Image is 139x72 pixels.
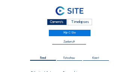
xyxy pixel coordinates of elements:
div: Camera's [47,19,67,25]
a: C-SITE Logo [17,6,122,18]
div: Timelapses [68,19,92,25]
a: Mijn C-Site [49,30,91,36]
span: Fotoshow [63,57,75,60]
span: Feed [40,57,46,60]
img: C-SITE Logo [56,6,83,16]
span: Kaart [92,57,99,60]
